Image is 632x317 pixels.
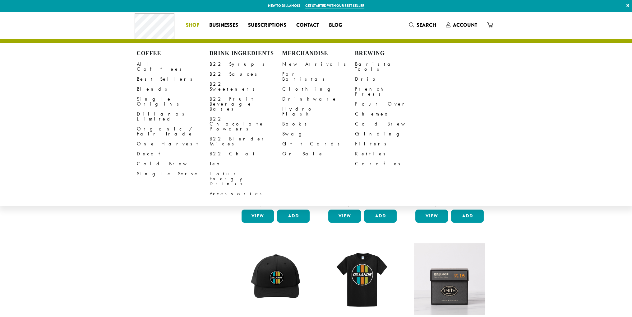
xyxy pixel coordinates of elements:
a: Clothing [282,84,355,94]
img: British-Brunch-Signature-Black-Carton-2023-2.jpg [414,243,485,315]
a: French Press [355,84,428,99]
button: Add [451,210,484,223]
a: Get started with our best seller [305,3,364,8]
a: Single Origins [137,94,210,109]
a: Best Sellers [137,74,210,84]
a: B22 Chai [210,149,282,159]
img: DCR-Retro-Three-Strip-Circle-Tee-Fall-WEB-scaled.jpg [327,243,398,315]
a: Swag [282,129,355,139]
a: View [328,210,361,223]
a: Search [404,20,441,30]
a: Bodum Handheld Milk Frother $10.00 [414,108,485,207]
a: Blends [137,84,210,94]
a: Drip [355,74,428,84]
span: Shop [186,21,199,29]
a: Dillanos Limited [137,109,210,124]
a: Filters [355,139,428,149]
a: Decaf [137,149,210,159]
h4: Coffee [137,50,210,57]
a: One Harvest [137,139,210,149]
a: Cold Brew [355,119,428,129]
a: Bodum Electric Milk Frother $30.00 [240,108,311,207]
a: Barista Tools [355,59,428,74]
a: B22 Blender Mixes [210,134,282,149]
a: For Baristas [282,69,355,84]
a: Pour Over [355,99,428,109]
a: Accessories [210,189,282,199]
a: Drinkware [282,94,355,104]
a: Organic / Fair Trade [137,124,210,139]
a: New Arrivals [282,59,355,69]
img: DCR-Retro-Three-Strip-Circle-Patch-Trucker-Hat-Fall-WEB-scaled.jpg [240,243,311,315]
a: Kettles [355,149,428,159]
a: On Sale [282,149,355,159]
a: Chemex [355,109,428,119]
a: View [242,210,274,223]
span: Search [417,21,436,29]
a: B22 Fruit Beverage Bases [210,94,282,114]
a: View [415,210,448,223]
a: B22 Syrups [210,59,282,69]
a: Grinding [355,129,428,139]
h4: Drink Ingredients [210,50,282,57]
a: Carafes [355,159,428,169]
h4: Brewing [355,50,428,57]
span: Blog [329,21,342,29]
a: Shop [181,20,204,30]
a: B22 Sauces [210,69,282,79]
a: Books [282,119,355,129]
a: B22 Sweeteners [210,79,282,94]
a: Bodum Electric Water Kettle $25.00 [327,108,398,207]
a: Lotus Energy Drinks [210,169,282,189]
a: Tea [210,159,282,169]
span: Account [453,21,477,29]
a: All Coffees [137,59,210,74]
a: Gift Cards [282,139,355,149]
span: Businesses [209,21,238,29]
span: Contact [296,21,319,29]
a: Hydro Flask [282,104,355,119]
h4: Merchandise [282,50,355,57]
a: B22 Chocolate Powders [210,114,282,134]
a: Single Serve [137,169,210,179]
button: Add [277,210,310,223]
button: Add [364,210,397,223]
a: Cold Brew [137,159,210,169]
span: Subscriptions [248,21,286,29]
